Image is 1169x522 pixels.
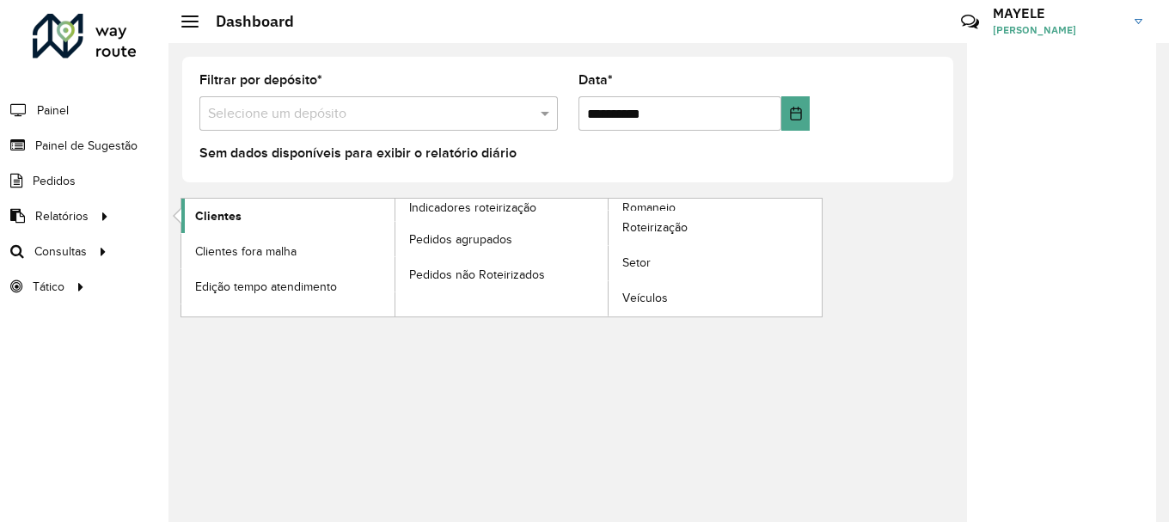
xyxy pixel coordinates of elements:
[609,281,822,316] a: Veículos
[609,211,822,245] a: Roteirização
[609,246,822,280] a: Setor
[181,199,609,316] a: Indicadores roteirização
[622,199,676,217] span: Romaneio
[395,199,823,316] a: Romaneio
[199,143,517,163] label: Sem dados disponíveis para exibir o relatório diário
[199,12,294,31] h2: Dashboard
[395,257,609,292] a: Pedidos não Roteirizados
[195,278,337,296] span: Edição tempo atendimento
[181,234,395,268] a: Clientes fora malha
[781,96,810,131] button: Choose Date
[993,22,1122,38] span: [PERSON_NAME]
[409,230,512,249] span: Pedidos agrupados
[33,172,76,190] span: Pedidos
[952,3,988,40] a: Contato Rápido
[409,266,545,284] span: Pedidos não Roteirizados
[199,70,322,90] label: Filtrar por depósito
[195,207,242,225] span: Clientes
[33,278,64,296] span: Tático
[195,243,297,261] span: Clientes fora malha
[578,70,613,90] label: Data
[181,199,395,233] a: Clientes
[37,101,69,120] span: Painel
[993,5,1122,21] h3: MAYELE
[395,222,609,256] a: Pedidos agrupados
[622,289,668,307] span: Veículos
[35,137,138,155] span: Painel de Sugestão
[409,199,536,217] span: Indicadores roteirização
[622,254,651,272] span: Setor
[34,243,87,261] span: Consultas
[35,207,89,225] span: Relatórios
[181,269,395,304] a: Edição tempo atendimento
[622,218,688,236] span: Roteirização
